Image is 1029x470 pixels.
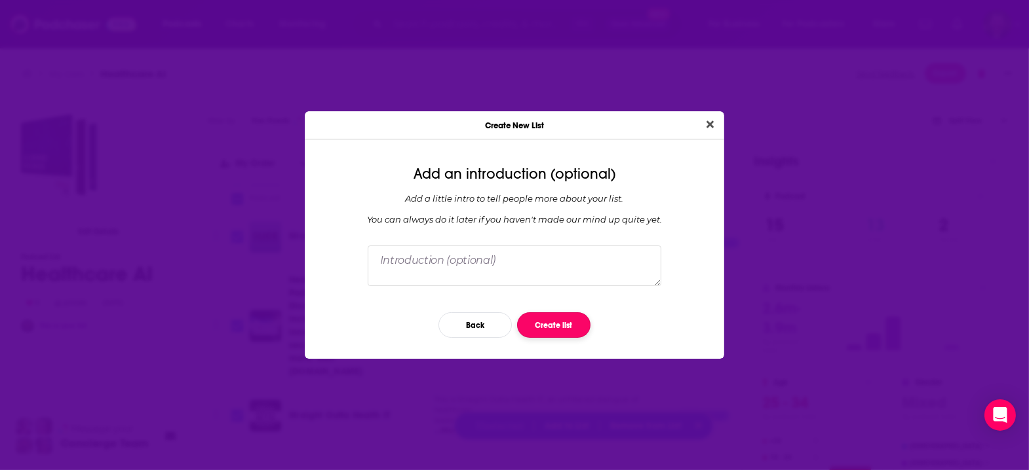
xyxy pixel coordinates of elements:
div: Open Intercom Messenger [984,399,1016,431]
div: Add a little intro to tell people more about your list. You can always do it later if you haven '... [315,193,714,225]
button: Close [701,117,719,133]
div: Create New List [305,111,724,139]
div: Add an introduction (optional) [315,166,714,183]
button: Back [438,312,512,338]
button: Create list [517,312,591,338]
